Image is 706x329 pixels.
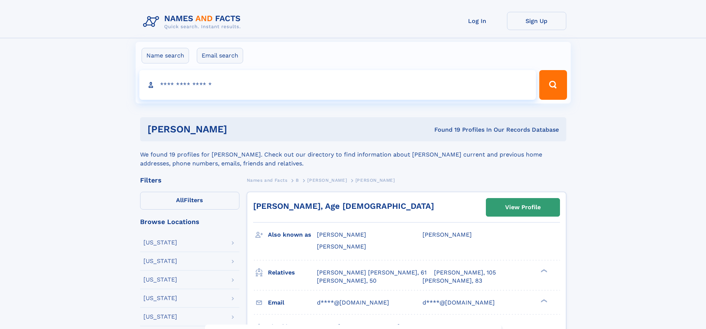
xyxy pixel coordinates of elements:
label: Filters [140,192,239,210]
div: [US_STATE] [143,258,177,264]
div: [US_STATE] [143,240,177,246]
a: [PERSON_NAME] [PERSON_NAME], 61 [317,269,427,277]
h3: Email [268,296,317,309]
div: Found 19 Profiles In Our Records Database [331,126,559,134]
label: Email search [197,48,243,63]
a: Names and Facts [247,175,288,185]
div: View Profile [505,199,541,216]
span: [PERSON_NAME] [355,178,395,183]
a: [PERSON_NAME], 83 [422,277,482,285]
span: [PERSON_NAME] [317,243,366,250]
h3: Also known as [268,228,317,241]
div: Browse Locations [140,218,239,225]
a: [PERSON_NAME] [307,175,347,185]
div: We found 19 profiles for [PERSON_NAME]. Check out our directory to find information about [PERSON... [140,141,566,168]
a: [PERSON_NAME], 105 [434,269,496,277]
label: Name search [142,48,189,63]
a: [PERSON_NAME], 50 [317,277,377,285]
a: B [296,175,299,185]
div: [US_STATE] [143,295,177,301]
span: [PERSON_NAME] [422,231,472,238]
div: ❯ [539,268,548,273]
div: Filters [140,177,239,184]
a: Sign Up [507,12,566,30]
a: [PERSON_NAME], Age [DEMOGRAPHIC_DATA] [253,201,434,211]
span: [PERSON_NAME] [317,231,366,238]
h3: Relatives [268,266,317,279]
span: All [176,197,184,204]
a: View Profile [486,198,560,216]
div: ❯ [539,298,548,303]
div: [US_STATE] [143,277,177,283]
h1: [PERSON_NAME] [148,125,331,134]
span: B [296,178,299,183]
a: Log In [448,12,507,30]
img: Logo Names and Facts [140,12,247,32]
div: [US_STATE] [143,314,177,320]
span: [PERSON_NAME] [307,178,347,183]
button: Search Button [539,70,567,100]
input: search input [139,70,536,100]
